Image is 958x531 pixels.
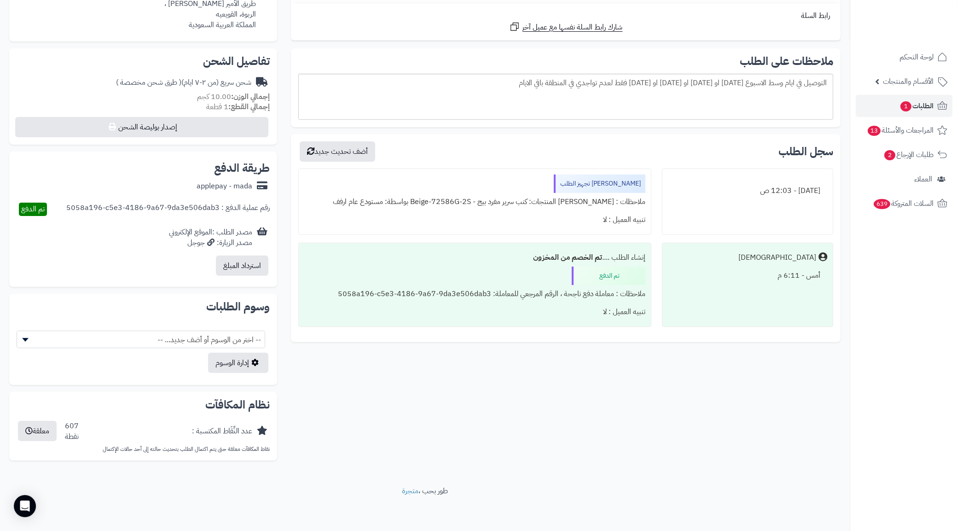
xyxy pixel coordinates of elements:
span: شارك رابط السلة نفسها مع عميل آخر [523,22,623,33]
div: مصدر الطلب :الموقع الإلكتروني [169,227,252,248]
div: [DEMOGRAPHIC_DATA] [738,252,816,263]
div: تنبيه العميل : لا [304,211,645,229]
h3: سجل الطلب [778,146,833,157]
span: طلبات الإرجاع [883,148,934,161]
button: أضف تحديث جديد [300,141,375,162]
div: ملاحظات : [PERSON_NAME] المنتجات: كنب سرير مفرد بيج - Beige-72586G-2S بواسطة: مستودع عام ارفف [304,193,645,211]
div: أمس - 6:11 م [668,267,827,285]
h2: تفاصيل الشحن [17,56,270,67]
div: شحن سريع (من ٢-٧ ايام) [116,77,251,88]
h2: ملاحظات على الطلب [298,56,833,67]
div: [PERSON_NAME] تجهيز الطلب [554,175,645,193]
span: المراجعات والأسئلة [867,124,934,137]
span: الطلبات [900,99,934,112]
a: طلبات الإرجاع2 [856,144,952,166]
div: إنشاء الطلب .... [304,249,645,267]
div: ملاحظات : معاملة دفع ناجحة ، الرقم المرجعي للمعاملة: 5058a196-c5e3-4186-9a67-9da3e506dab3 [304,285,645,303]
div: عدد النِّقَاط المكتسبة : [192,426,252,437]
a: المراجعات والأسئلة13 [856,119,952,141]
small: 1 قطعة [206,101,270,112]
a: متجرة [402,485,418,496]
div: applepay - mada [197,181,252,192]
div: [DATE] - 12:03 ص [668,182,827,200]
a: الطلبات1 [856,95,952,117]
div: مصدر الزيارة: جوجل [169,238,252,248]
a: لوحة التحكم [856,46,952,68]
div: التوصيل في ايام وسط الاسبوع [DATE] او [DATE] او [DATE] او [DATE] فقط لعدم تواجدي في المنطقة باقي ... [298,74,833,120]
span: الأقسام والمنتجات [883,75,934,88]
a: العملاء [856,168,952,190]
h2: وسوم الطلبات [17,301,270,312]
button: إصدار بوليصة الشحن [15,117,268,137]
h2: طريقة الدفع [214,163,270,174]
div: رقم عملية الدفع : 5058a196-c5e3-4186-9a67-9da3e506dab3 [66,203,270,216]
button: معلقة [18,421,57,441]
span: 2 [884,150,896,161]
strong: إجمالي القطع: [228,101,270,112]
div: نقطة [65,432,79,442]
span: السلات المتروكة [873,197,934,210]
button: استرداد المبلغ [216,256,268,276]
span: -- اختر من الوسوم أو أضف جديد... -- [17,331,265,348]
div: تنبيه العميل : لا [304,303,645,321]
span: -- اختر من الوسوم أو أضف جديد... -- [17,331,265,349]
img: logo-2.png [895,11,949,30]
span: 13 [867,125,882,136]
b: تم الخصم من المخزون [533,252,602,263]
a: شارك رابط السلة نفسها مع عميل آخر [509,21,623,33]
small: 10.00 كجم [197,91,270,102]
div: تم الدفع [572,267,645,285]
span: العملاء [914,173,932,186]
p: نقاط المكافآت معلقة حتى يتم اكتمال الطلب بتحديث حالته إلى أحد حالات الإكتمال [17,445,270,453]
span: 639 [873,198,891,210]
a: إدارة الوسوم [208,353,268,373]
span: تم الدفع [21,204,45,215]
a: السلات المتروكة639 [856,193,952,215]
strong: إجمالي الوزن: [231,91,270,102]
div: رابط السلة [295,11,837,21]
span: ( طرق شحن مخصصة ) [116,77,181,88]
span: لوحة التحكم [900,51,934,64]
div: 607 [65,421,79,442]
div: Open Intercom Messenger [14,495,36,517]
span: 1 [900,101,912,112]
h2: نظام المكافآت [17,399,270,410]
